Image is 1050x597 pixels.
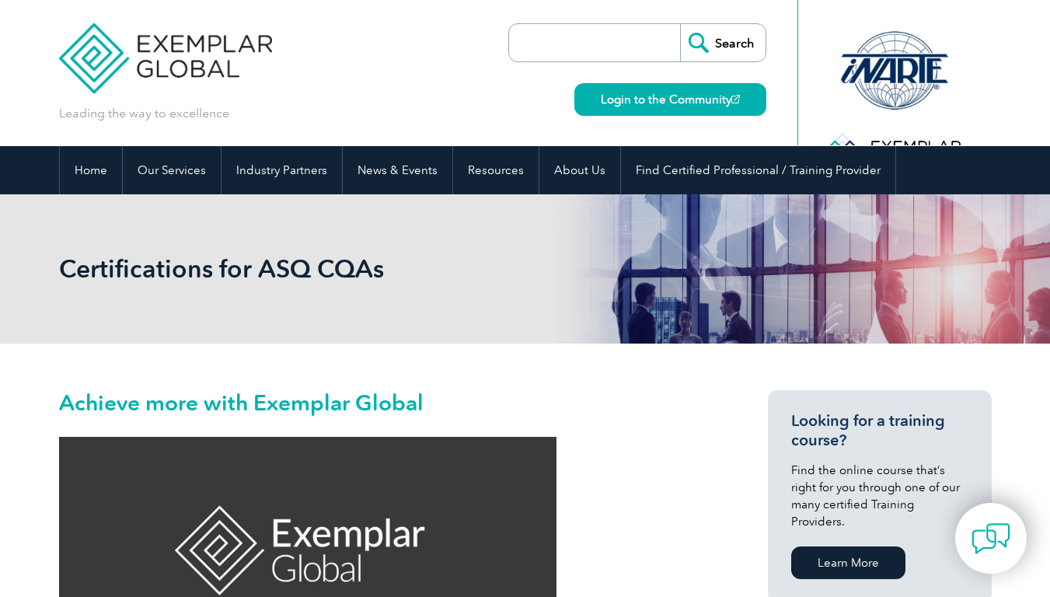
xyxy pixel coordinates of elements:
[222,146,342,194] a: Industry Partners
[59,257,712,281] h2: Certifications for ASQ CQAs
[791,411,968,450] h3: Looking for a training course?
[791,546,905,579] a: Learn More
[621,146,895,194] a: Find Certified Professional / Training Provider
[59,105,229,122] p: Leading the way to excellence
[972,519,1010,558] img: contact-chat.png
[60,146,122,194] a: Home
[574,83,766,116] a: Login to the Community
[791,462,968,530] p: Find the online course that’s right for you through one of our many certified Training Providers.
[453,146,539,194] a: Resources
[680,24,766,61] input: Search
[731,95,740,103] img: open_square.png
[59,390,712,415] h2: Achieve more with Exemplar Global
[539,146,620,194] a: About Us
[343,146,452,194] a: News & Events
[123,146,221,194] a: Our Services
